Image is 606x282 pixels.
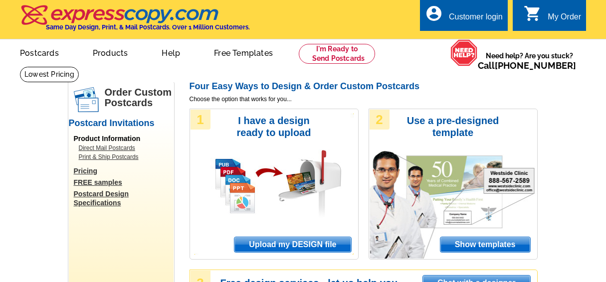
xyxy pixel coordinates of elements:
[449,12,503,26] div: Customer login
[478,51,581,71] span: Need help? Are you stuck?
[20,12,250,31] a: Same Day Design, Print, & Mail Postcards. Over 1 Million Customers.
[74,166,174,175] a: Pricing
[223,115,325,139] h3: I have a design ready to upload
[191,110,210,130] div: 1
[370,110,390,130] div: 2
[524,4,542,22] i: shopping_cart
[478,60,576,71] span: Call
[440,237,530,252] span: Show templates
[234,237,351,253] a: Upload my DESIGN file
[190,95,538,104] span: Choose the option that works for you...
[74,178,174,187] a: FREE samples
[74,189,174,207] a: Postcard Design Specifications
[402,115,504,139] h3: Use a pre-designed template
[46,23,250,31] h4: Same Day Design, Print, & Mail Postcards. Over 1 Million Customers.
[79,152,169,161] a: Print & Ship Postcards
[77,40,144,64] a: Products
[440,237,531,253] a: Show templates
[524,11,581,23] a: shopping_cart My Order
[198,40,289,64] a: Free Templates
[146,40,196,64] a: Help
[74,87,99,112] img: postcards.png
[105,87,174,108] h1: Order Custom Postcards
[425,11,503,23] a: account_circle Customer login
[234,237,351,252] span: Upload my DESIGN file
[425,4,443,22] i: account_circle
[450,39,478,66] img: help
[79,143,169,152] a: Direct Mail Postcards
[4,40,75,64] a: Postcards
[69,118,174,129] h2: Postcard Invitations
[495,60,576,71] a: [PHONE_NUMBER]
[548,12,581,26] div: My Order
[190,81,538,92] h2: Four Easy Ways to Design & Order Custom Postcards
[74,135,141,142] span: Product Information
